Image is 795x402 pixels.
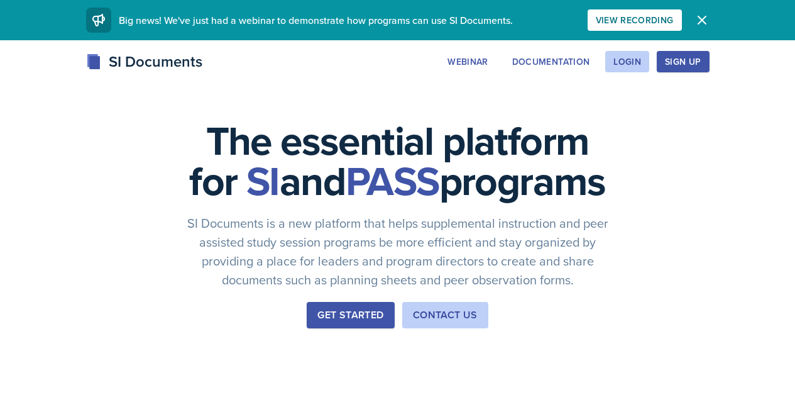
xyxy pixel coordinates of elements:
div: Documentation [512,57,590,67]
div: View Recording [596,15,674,25]
div: Get Started [317,308,383,323]
button: Webinar [439,51,496,72]
div: Login [613,57,641,67]
button: Contact Us [402,302,488,328]
button: Sign Up [657,51,709,72]
button: Get Started [307,302,394,328]
div: Contact Us [413,308,478,323]
button: Documentation [504,51,598,72]
div: SI Documents [86,50,202,73]
div: Sign Up [665,57,701,67]
span: Big news! We've just had a webinar to demonstrate how programs can use SI Documents. [119,13,513,27]
button: View Recording [588,9,682,31]
div: Webinar [447,57,488,67]
button: Login [605,51,649,72]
